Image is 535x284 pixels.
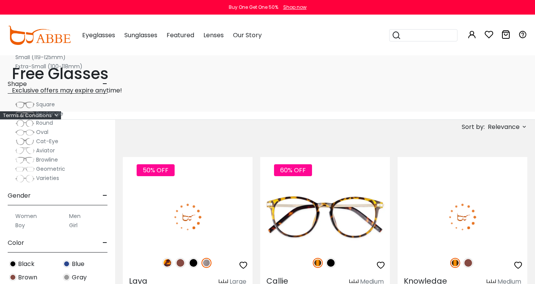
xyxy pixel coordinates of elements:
span: Rectangle [36,110,63,117]
span: Blue [72,259,84,269]
span: Oval [36,128,48,136]
div: Buy One Get One 50% [229,4,278,11]
span: Lenses [203,31,224,40]
img: Geometric.png [15,165,35,173]
img: Round.png [15,119,35,127]
a: Shop now [279,4,307,10]
span: Black [18,259,35,269]
img: Gun [201,258,211,268]
span: Our Story [233,31,262,40]
span: Sort by: [462,122,485,131]
span: Browline [36,156,58,163]
span: Gender [8,187,31,205]
span: Square [36,101,55,108]
img: Black [326,258,336,268]
img: Gray [63,274,70,281]
span: Featured [167,31,194,40]
label: Extra-Small (100-118mm) [15,62,83,71]
span: Gray [72,273,87,282]
span: Aviator [36,147,55,154]
span: Sunglasses [124,31,157,40]
img: Gun Laya - Plastic ,Universal Bridge Fit [123,185,253,249]
span: Eyeglasses [82,31,115,40]
span: Color [8,234,24,252]
span: Relevance [488,120,520,134]
img: Rectangle.png [15,110,35,118]
span: 50% OFF [137,164,175,176]
img: Cat-Eye.png [15,138,35,145]
img: Oval.png [15,129,35,136]
img: Brown [463,258,473,268]
span: Cat-Eye [36,137,58,145]
label: Small (119-125mm) [15,53,66,62]
span: Brown [18,273,37,282]
img: Tortoise [313,258,323,268]
span: Varieties [36,174,59,182]
img: Tortoise [450,258,460,268]
label: Women [15,211,37,221]
span: 60% OFF [274,164,312,176]
img: Brown [175,258,185,268]
span: - [102,234,107,252]
img: Tortoise Callie - Combination ,Universal Bridge Fit [260,185,390,249]
span: Shape [8,75,27,93]
img: Varieties.png [15,175,35,183]
p: Exclusive offers may expire anytime! [12,86,523,95]
img: Aviator.png [15,147,35,155]
img: Tortoise Knowledge - Acetate ,Universal Bridge Fit [398,185,527,249]
label: Men [69,211,81,221]
span: - [102,75,107,93]
img: Square.png [15,101,35,109]
span: Round [36,119,53,127]
img: Blue [63,260,70,267]
img: Black [188,258,198,268]
span: Geometric [36,165,65,173]
label: Girl [69,221,78,230]
h1: Free Glasses [12,64,523,83]
div: Shop now [283,4,307,11]
img: Brown [9,274,17,281]
label: Boy [15,221,25,230]
img: Black [9,260,17,267]
img: Browline.png [15,156,35,164]
img: abbeglasses.com [8,26,71,45]
span: - [102,187,107,205]
img: Leopard [162,258,172,268]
